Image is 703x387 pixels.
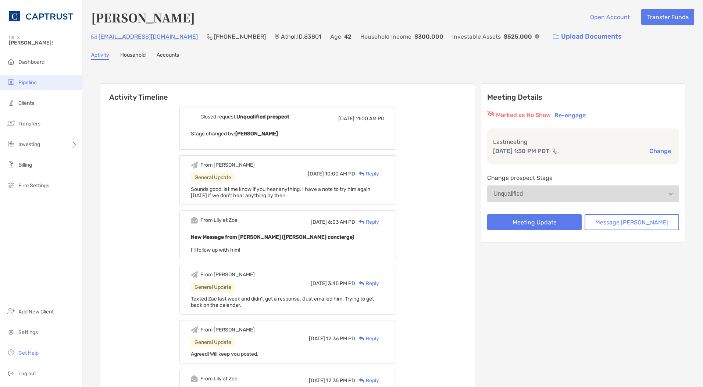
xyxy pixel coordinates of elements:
a: Accounts [157,52,179,60]
img: billing icon [7,160,15,169]
img: logout icon [7,369,15,377]
p: Marked as No Show [496,111,551,120]
img: Event icon [191,375,198,382]
p: Age [330,32,341,41]
a: Activity [91,52,109,60]
span: Dashboard [18,59,44,65]
img: red eyr [487,111,495,117]
img: CAPTRUST Logo [9,3,73,29]
img: Reply icon [359,171,364,176]
span: Add New Client [18,309,54,315]
p: [DATE] 1:30 PM PDT [493,146,549,156]
span: 3:45 PM PD [328,280,355,287]
div: From [PERSON_NAME] [200,271,255,278]
img: Reply icon [359,220,364,224]
span: [PERSON_NAME]! [9,40,78,46]
span: [DATE] [311,280,327,287]
img: Phone Icon [207,34,213,40]
span: Settings [18,329,38,335]
img: Open dropdown arrow [668,193,673,195]
img: Reply icon [359,336,364,341]
div: General Update [191,173,235,182]
button: Transfer Funds [641,9,694,25]
h4: [PERSON_NAME] [91,9,195,26]
img: get-help icon [7,348,15,357]
span: Investing [18,141,40,148]
span: Billing [18,162,32,168]
div: Reply [355,170,379,178]
img: Event icon [191,326,198,333]
div: Reply [355,218,379,226]
button: Change [647,147,673,155]
button: Message [PERSON_NAME] [585,214,679,230]
p: [PHONE_NUMBER] [214,32,266,41]
p: $300,000 [414,32,443,41]
a: Upload Documents [548,29,627,45]
img: Event icon [191,271,198,278]
img: Event icon [191,161,198,168]
span: Log out [18,370,36,377]
span: I'll follow up with him! [191,247,240,253]
div: Unqualified [493,191,523,197]
span: Texted Zac last week and didn't get a response. Just emailed him. Trying to get back on the calen... [191,296,374,308]
span: Sounds good, let me know if you hear anything. I have a note to try him again [DATE] if we don't ... [191,186,370,199]
p: Change prospect Stage [487,173,679,182]
img: investing icon [7,139,15,148]
div: General Update [191,338,235,347]
div: Reply [355,335,379,342]
div: From [PERSON_NAME] [200,327,255,333]
button: Meeting Update [487,214,582,230]
span: Pipeline [18,79,37,86]
p: Household Income [360,32,411,41]
img: Event icon [191,217,198,224]
span: 10:00 AM PD [325,171,355,177]
img: Event icon [191,113,198,120]
p: $525,000 [504,32,532,41]
p: [EMAIL_ADDRESS][DOMAIN_NAME] [99,32,198,41]
img: clients icon [7,98,15,107]
img: transfers icon [7,119,15,128]
img: communication type [552,148,559,154]
span: Get Help [18,350,39,356]
img: Reply icon [359,378,364,383]
img: Location Icon [275,34,279,40]
button: Open Account [584,9,635,25]
span: 12:35 PM PD [326,377,355,384]
div: Reply [355,377,379,384]
span: [DATE] [311,219,327,225]
span: Agreed! Will keep you posted. [191,351,258,357]
img: Email Icon [91,35,97,39]
p: Investable Assets [452,32,501,41]
p: Athol , ID , 83801 [281,32,321,41]
img: add_new_client icon [7,307,15,316]
span: Transfers [18,121,40,127]
p: Stage changed by: [191,129,385,138]
div: General Update [191,283,235,292]
img: button icon [553,34,559,39]
button: Unqualified [487,185,679,202]
span: [DATE] [309,377,325,384]
span: Firm Settings [18,182,49,189]
div: From Lily at Zoe [200,376,238,382]
h6: Activity Timeline [100,84,475,102]
p: 42 [344,32,351,41]
span: Clients [18,100,34,106]
span: [DATE] [308,171,324,177]
p: Meeting Details [487,93,679,102]
b: [PERSON_NAME] [235,131,278,137]
b: Unqualified prospect [236,114,289,120]
a: Household [120,52,146,60]
span: [DATE] [309,335,325,342]
span: 12:36 PM PD [326,335,355,342]
div: Closed request, [200,114,289,120]
p: Last meeting [493,137,673,146]
img: Info Icon [535,34,539,39]
img: Reply icon [359,281,364,286]
div: From Lily at Zoe [200,217,238,223]
b: New Message from [PERSON_NAME] ([PERSON_NAME] concierge) [191,234,354,240]
button: Re-engage [552,111,588,120]
span: 6:03 AM PD [328,219,355,225]
img: settings icon [7,327,15,336]
img: dashboard icon [7,57,15,66]
span: 11:00 AM PD [356,116,385,122]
